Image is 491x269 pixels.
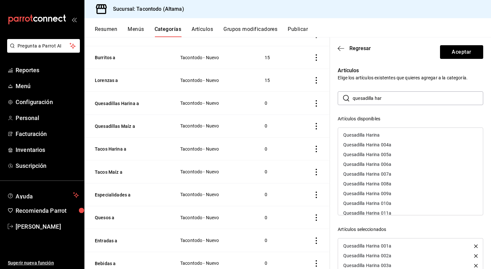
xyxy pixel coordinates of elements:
[95,26,491,37] div: navigation tabs
[343,211,391,215] div: Quesadilla Harina 011a
[16,145,79,154] span: Inventarios
[16,222,79,231] span: [PERSON_NAME]
[180,215,249,220] span: Tacontodo - Nuevo
[313,54,320,61] button: actions
[313,237,320,244] button: actions
[338,45,371,51] button: Regresar
[180,101,249,105] span: Tacontodo - Nuevo
[338,115,483,122] div: Artículos disponibles
[257,206,295,229] td: 0
[95,214,160,221] button: Quesos a
[313,214,320,221] button: actions
[16,82,79,90] span: Menú
[155,26,182,37] button: Categorías
[95,237,160,244] button: Entradas a
[338,130,483,140] div: Quesadilla Harina
[16,191,70,199] span: Ayuda
[343,253,391,258] div: Quesadilla Harina 002a
[288,26,308,37] button: Publicar
[180,261,249,265] span: Tacontodo - Nuevo
[353,92,483,105] input: Buscar artículo
[313,77,320,84] button: actions
[95,192,160,198] button: Especialidades a
[95,100,160,107] button: Quesadillas Harina a
[18,43,70,49] span: Pregunta a Parrot AI
[16,161,79,170] span: Suscripción
[5,47,80,54] a: Pregunta a Parrot AI
[95,123,160,129] button: Quesadillas Maíz a
[180,192,249,197] span: Tacontodo - Nuevo
[313,260,320,267] button: actions
[128,26,144,37] button: Menús
[343,133,380,137] div: Quesadilla Harina
[257,92,295,114] td: 0
[257,229,295,252] td: 0
[338,169,483,179] div: Quesadilla Harina 007a
[257,69,295,92] td: 15
[257,114,295,137] td: 0
[343,182,391,186] div: Quesadilla Harina 008a
[108,5,184,13] h3: Sucursal: Tacontodo (Altama)
[95,26,117,37] button: Resumen
[338,226,483,233] div: Artículos seleccionados
[192,26,213,37] button: Artículos
[257,160,295,183] td: 0
[257,138,295,160] td: 0
[257,183,295,206] td: 0
[16,206,79,215] span: Recomienda Parrot
[180,147,249,151] span: Tacontodo - Nuevo
[95,146,160,152] button: Tacos Harina a
[95,77,160,84] button: Lorenzas a
[223,26,277,37] button: Grupos modificadores
[338,74,483,81] p: Elige los artículos existentes que quieres agregar a la categoría.
[338,208,483,218] div: Quesadilla Harina 011a
[343,263,391,268] div: Quesadilla Harina 003a
[343,191,391,196] div: Quesadilla Harina 009a
[16,66,79,74] span: Reportes
[338,67,483,74] p: Artículos
[95,260,160,267] button: Bebidas a
[180,238,249,243] span: Tacontodo - Nuevo
[338,179,483,189] div: Quesadilla Harina 008a
[343,201,391,206] div: Quesadilla Harina 010a
[343,172,391,176] div: Quesadilla Harina 007a
[343,162,391,167] div: Quesadilla Harina 006a
[16,114,79,122] span: Personal
[313,192,320,198] button: actions
[313,100,320,107] button: actions
[338,198,483,208] div: Quesadilla Harina 010a
[180,55,249,60] span: Tacontodo - Nuevo
[440,45,483,59] button: Aceptar
[95,169,160,175] button: Tacos Maíz a
[180,169,249,174] span: Tacontodo - Nuevo
[338,140,483,150] div: Quesadilla Harina 004a
[343,152,391,157] div: Quesadilla Harina 005a
[8,260,79,266] span: Sugerir nueva función
[16,129,79,138] span: Facturación
[313,146,320,152] button: actions
[343,244,391,248] div: Quesadilla Harina 001a
[71,17,77,22] button: open_drawer_menu
[338,159,483,169] div: Quesadilla Harina 006a
[313,123,320,129] button: actions
[257,46,295,69] td: 15
[349,45,371,51] span: Regresar
[95,54,160,61] button: Burritos a
[338,150,483,159] div: Quesadilla Harina 005a
[180,78,249,83] span: Tacontodo - Nuevo
[313,169,320,175] button: actions
[180,124,249,128] span: Tacontodo - Nuevo
[7,39,80,53] button: Pregunta a Parrot AI
[16,98,79,106] span: Configuración
[338,189,483,198] div: Quesadilla Harina 009a
[343,142,391,147] div: Quesadilla Harina 004a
